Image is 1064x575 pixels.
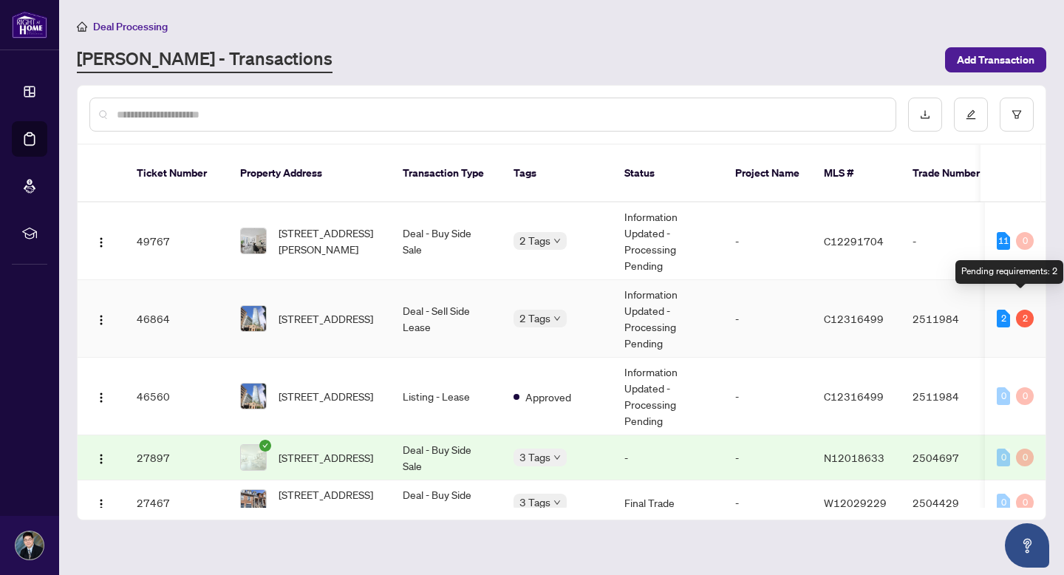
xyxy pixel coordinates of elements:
img: logo [12,11,47,38]
span: down [553,237,561,245]
button: Logo [89,229,113,253]
span: filter [1012,109,1022,120]
div: Pending requirements: 2 [955,260,1063,284]
td: Deal - Buy Side Sale [391,435,502,480]
span: 3 Tags [519,494,550,511]
span: down [553,315,561,322]
span: Deal Processing [93,20,168,33]
button: Logo [89,446,113,469]
td: - [613,435,723,480]
img: thumbnail-img [241,490,266,515]
button: Add Transaction [945,47,1046,72]
td: - [723,435,812,480]
td: - [723,480,812,525]
th: Ticket Number [125,145,228,203]
td: Information Updated - Processing Pending [613,358,723,435]
div: 11 [997,232,1010,250]
div: 2 [997,310,1010,327]
button: Logo [89,307,113,330]
div: 0 [997,494,1010,511]
button: download [908,98,942,132]
img: thumbnail-img [241,445,266,470]
span: Add Transaction [957,48,1034,72]
span: C12291704 [824,234,884,248]
div: 0 [1016,232,1034,250]
span: C12316499 [824,312,884,325]
td: Deal - Sell Side Lease [391,280,502,358]
span: [STREET_ADDRESS] [279,388,373,404]
th: Trade Number [901,145,1004,203]
img: thumbnail-img [241,228,266,254]
button: Logo [89,384,113,408]
td: Deal - Buy Side Sale [391,203,502,280]
span: N12018633 [824,451,884,464]
div: 0 [997,387,1010,405]
div: 0 [1016,494,1034,511]
span: Approved [525,389,571,405]
span: [STREET_ADDRESS] [279,310,373,327]
button: filter [1000,98,1034,132]
td: Deal - Buy Side Sale [391,480,502,525]
button: Logo [89,491,113,514]
span: [STREET_ADDRESS][PERSON_NAME] [279,486,379,519]
td: Listing - Lease [391,358,502,435]
td: 2504697 [901,435,1004,480]
th: Project Name [723,145,812,203]
span: down [553,499,561,506]
td: Information Updated - Processing Pending [613,280,723,358]
span: down [553,454,561,461]
td: - [723,280,812,358]
div: 0 [1016,449,1034,466]
img: Logo [95,453,107,465]
td: - [723,358,812,435]
div: 2 [1016,310,1034,327]
a: [PERSON_NAME] - Transactions [77,47,332,73]
td: Information Updated - Processing Pending [613,203,723,280]
img: thumbnail-img [241,306,266,331]
th: MLS # [812,145,901,203]
span: home [77,21,87,32]
td: 27897 [125,435,228,480]
td: Final Trade [613,480,723,525]
td: - [723,203,812,280]
span: edit [966,109,976,120]
div: 0 [997,449,1010,466]
button: edit [954,98,988,132]
th: Transaction Type [391,145,502,203]
th: Status [613,145,723,203]
td: 49767 [125,203,228,280]
img: Logo [95,314,107,326]
td: 2504429 [901,480,1004,525]
td: - [901,203,1004,280]
button: Open asap [1005,523,1049,568]
span: [STREET_ADDRESS] [279,449,373,466]
span: C12316499 [824,389,884,403]
td: 46560 [125,358,228,435]
span: 2 Tags [519,310,550,327]
span: check-circle [259,440,271,452]
th: Tags [502,145,613,203]
img: Logo [95,392,107,404]
td: 46864 [125,280,228,358]
div: 0 [1016,387,1034,405]
span: 2 Tags [519,232,550,249]
span: 3 Tags [519,449,550,466]
td: 27467 [125,480,228,525]
img: thumbnail-img [241,384,266,409]
span: [STREET_ADDRESS][PERSON_NAME] [279,225,379,257]
th: Property Address [228,145,391,203]
img: Logo [95,498,107,510]
span: W12029229 [824,496,887,509]
img: Logo [95,237,107,248]
td: 2511984 [901,358,1004,435]
span: download [920,109,930,120]
img: Profile Icon [16,531,44,559]
td: 2511984 [901,280,1004,358]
